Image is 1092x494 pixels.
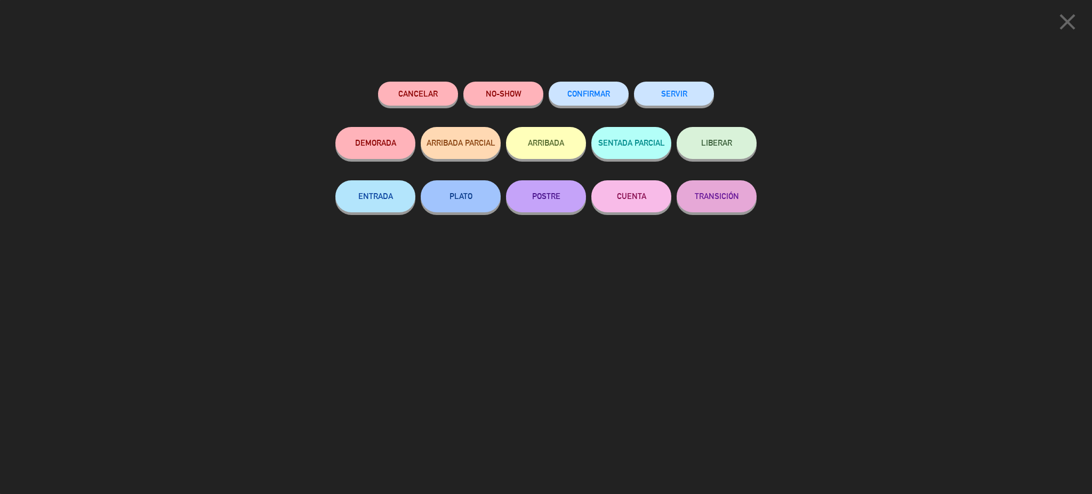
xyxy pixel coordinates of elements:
[677,180,757,212] button: TRANSICIÓN
[421,127,501,159] button: ARRIBADA PARCIAL
[427,138,495,147] span: ARRIBADA PARCIAL
[335,180,415,212] button: ENTRADA
[378,82,458,106] button: Cancelar
[591,180,671,212] button: CUENTA
[634,82,714,106] button: SERVIR
[591,127,671,159] button: SENTADA PARCIAL
[549,82,629,106] button: CONFIRMAR
[421,180,501,212] button: PLATO
[567,89,610,98] span: CONFIRMAR
[506,127,586,159] button: ARRIBADA
[677,127,757,159] button: LIBERAR
[1051,8,1084,39] button: close
[463,82,543,106] button: NO-SHOW
[335,127,415,159] button: DEMORADA
[506,180,586,212] button: POSTRE
[1054,9,1081,35] i: close
[701,138,732,147] span: LIBERAR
